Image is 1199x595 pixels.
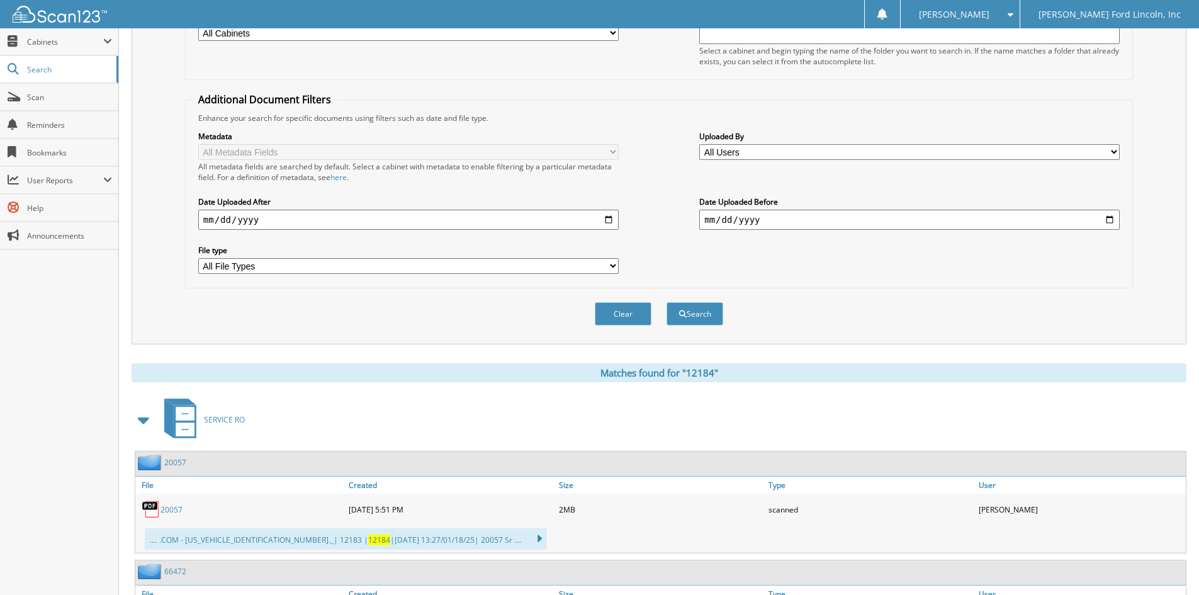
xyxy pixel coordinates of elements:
[27,37,103,47] span: Cabinets
[160,504,183,515] a: 20057
[142,500,160,519] img: PDF.png
[368,535,390,545] span: 12184
[192,93,337,106] legend: Additional Document Filters
[976,497,1186,522] div: [PERSON_NAME]
[667,302,723,326] button: Search
[145,528,547,550] div: .... .COM - [US_VEHICLE_IDENTIFICATION_NUMBER]._| 12183 | |[DATE] 13:27/01/18/25| 20057 Sr ....
[976,477,1186,494] a: User
[157,395,245,445] a: SERVICE RO
[556,477,766,494] a: Size
[27,120,112,130] span: Reminders
[919,11,989,18] span: [PERSON_NAME]
[699,196,1120,207] label: Date Uploaded Before
[198,131,619,142] label: Metadata
[198,245,619,256] label: File type
[135,477,346,494] a: File
[556,497,766,522] div: 2MB
[765,477,976,494] a: Type
[164,457,186,468] a: 20057
[27,64,110,75] span: Search
[138,564,164,579] img: folder2.png
[27,203,112,213] span: Help
[699,210,1120,230] input: end
[138,455,164,470] img: folder2.png
[27,230,112,241] span: Announcements
[192,113,1126,123] div: Enhance your search for specific documents using filters such as date and file type.
[346,477,556,494] a: Created
[198,196,619,207] label: Date Uploaded After
[595,302,651,326] button: Clear
[27,175,103,186] span: User Reports
[1136,535,1199,595] iframe: Chat Widget
[27,92,112,103] span: Scan
[699,131,1120,142] label: Uploaded By
[346,497,556,522] div: [DATE] 5:51 PM
[13,6,107,23] img: scan123-logo-white.svg
[1039,11,1181,18] span: [PERSON_NAME] Ford Lincoln, Inc
[198,161,619,183] div: All metadata fields are searched by default. Select a cabinet with metadata to enable filtering b...
[765,497,976,522] div: scanned
[27,147,112,158] span: Bookmarks
[204,414,245,425] span: SERVICE RO
[699,45,1120,67] div: Select a cabinet and begin typing the name of the folder you want to search in. If the name match...
[164,566,186,577] a: 66472
[132,363,1186,382] div: Matches found for "12184"
[330,172,347,183] a: here
[198,210,619,230] input: start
